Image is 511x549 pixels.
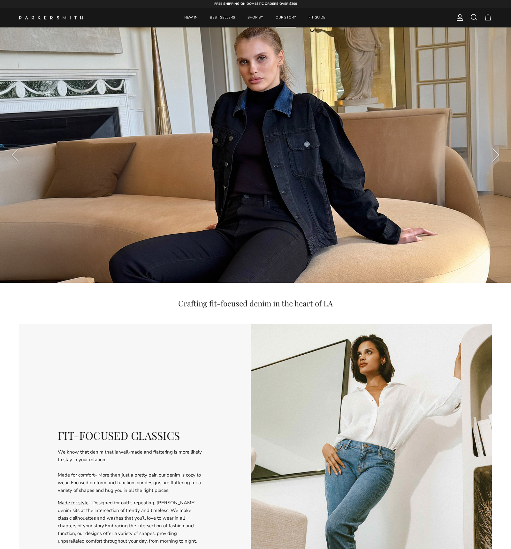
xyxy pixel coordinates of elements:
[95,8,415,27] div: Primary
[58,499,202,545] p: – Designed for outfit-repeating, [PERSON_NAME] denim sits at the intersection of trendy and timel...
[214,2,297,6] strong: FREE SHIPPING ON DOMESTIC ORDERS OVER $200
[19,16,83,19] img: Parker Smith
[58,448,202,494] p: We know that denim that is well-made and flattering is more likely to stay in your rotation. – Mo...
[179,8,203,27] a: NEW IN
[58,500,88,506] span: Made for style
[270,8,302,27] a: OUR STORY
[303,8,331,27] a: FIT GUIDE
[454,14,464,21] a: Account
[204,8,241,27] a: BEST SELLERS
[242,8,269,27] a: SHOP BY
[58,472,95,478] span: Made for comfort
[58,429,202,442] h2: FIT-FOCUSED CLASSICS
[38,299,473,308] h4: Crafting fit-focused denim in the heart of LA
